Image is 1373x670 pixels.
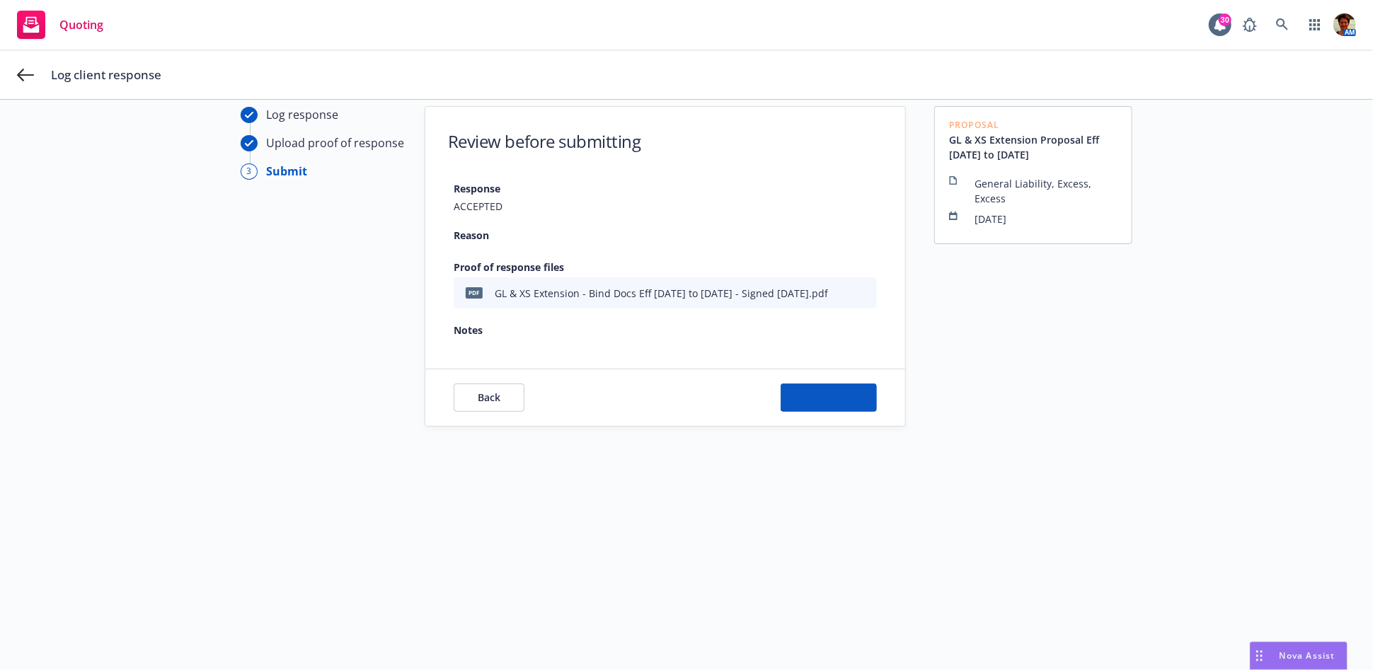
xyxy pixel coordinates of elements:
[448,129,640,153] h1: Review before submitting
[1333,13,1356,36] img: photo
[266,106,338,123] div: Log response
[454,182,500,195] strong: Response
[836,284,847,301] button: download file
[454,323,483,337] strong: Notes
[11,5,109,45] a: Quoting
[858,284,871,301] button: preview file
[241,163,258,180] div: 3
[59,19,103,30] span: Quoting
[266,163,307,180] div: Submit
[454,199,877,214] span: ACCEPTED
[1268,11,1297,39] a: Search
[949,121,1118,129] span: Proposal
[466,287,483,298] span: pdf
[266,134,404,151] div: Upload proof of response
[812,391,846,404] span: Submit
[454,260,564,274] strong: Proof of response files
[495,286,828,301] div: GL & XS Extension - Bind Docs Eff [DATE] to [DATE] - Signed [DATE].pdf
[1251,642,1268,669] div: Drag to move
[1219,13,1231,26] div: 30
[1301,11,1329,39] a: Switch app
[1236,11,1264,39] a: Report a Bug
[975,176,1118,206] span: General Liability, Excess, Excess
[454,229,489,242] strong: Reason
[1280,649,1335,662] span: Nova Assist
[781,383,877,412] button: Submit
[975,212,1118,226] span: [DATE]
[454,383,524,412] button: Back
[51,67,161,83] span: Log client response
[1250,642,1348,670] button: Nova Assist
[949,132,1118,162] a: GL & XS Extension Proposal Eff [DATE] to [DATE]
[478,391,500,404] span: Back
